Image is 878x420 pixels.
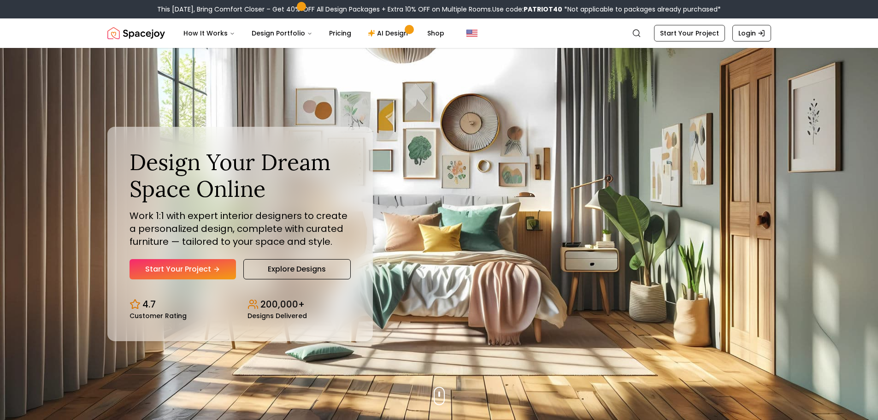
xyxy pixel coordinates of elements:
[130,149,351,202] h1: Design Your Dream Space Online
[130,290,351,319] div: Design stats
[360,24,418,42] a: AI Design
[732,25,771,41] a: Login
[654,25,725,41] a: Start Your Project
[322,24,359,42] a: Pricing
[130,313,187,319] small: Customer Rating
[492,5,562,14] span: Use code:
[243,259,351,279] a: Explore Designs
[176,24,452,42] nav: Main
[260,298,305,311] p: 200,000+
[130,209,351,248] p: Work 1:1 with expert interior designers to create a personalized design, complete with curated fu...
[524,5,562,14] b: PATRIOT40
[176,24,242,42] button: How It Works
[247,313,307,319] small: Designs Delivered
[142,298,156,311] p: 4.7
[420,24,452,42] a: Shop
[107,18,771,48] nav: Global
[130,259,236,279] a: Start Your Project
[244,24,320,42] button: Design Portfolio
[107,24,165,42] a: Spacejoy
[107,24,165,42] img: Spacejoy Logo
[562,5,721,14] span: *Not applicable to packages already purchased*
[466,28,477,39] img: United States
[157,5,721,14] div: This [DATE], Bring Comfort Closer – Get 40% OFF All Design Packages + Extra 10% OFF on Multiple R...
